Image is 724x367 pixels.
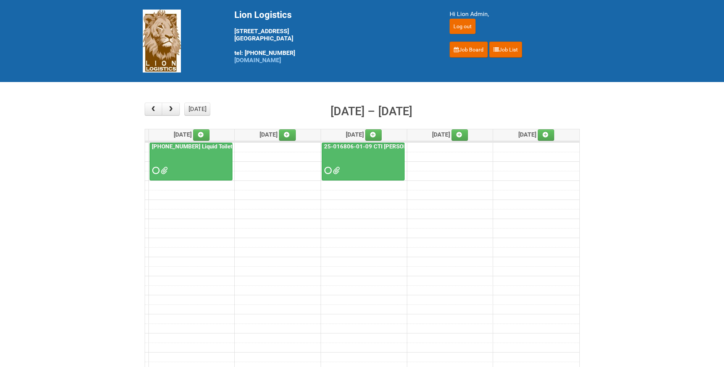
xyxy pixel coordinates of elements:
span: [DATE] [260,131,296,138]
span: [DATE] [518,131,555,138]
span: Lion Logistics [234,10,292,20]
a: [PHONE_NUMBER] Liquid Toilet Bowl Cleaner - Mailing 2 [150,143,298,150]
span: [DATE] [346,131,382,138]
img: Lion Logistics [143,10,181,72]
span: Labels Mailing 2 24-096164-01-08 Toilet Bowl Cleaner.xlsx MOR_Mailing 2 24-096164-01-08.xlsm LPF ... [161,168,166,173]
div: [STREET_ADDRESS] [GEOGRAPHIC_DATA] tel: [PHONE_NUMBER] [234,10,431,64]
button: [DATE] [184,103,210,116]
a: 25-016806-01-09 CTI [PERSON_NAME] Bar Superior HUT [322,143,405,181]
span: [DATE] [432,131,468,138]
span: [DATE] [174,131,210,138]
a: Add an event [451,129,468,141]
div: Hi Lion Admin, [450,10,582,19]
a: Add an event [365,129,382,141]
h2: [DATE] – [DATE] [331,103,412,120]
a: Add an event [538,129,555,141]
a: 25-016806-01-09 CTI [PERSON_NAME] Bar Superior HUT [322,143,475,150]
a: Add an event [193,129,210,141]
a: [DOMAIN_NAME] [234,56,281,64]
a: Job List [489,42,522,58]
span: Requested [152,168,158,173]
input: Log out [450,19,476,34]
a: [PHONE_NUMBER] Liquid Toilet Bowl Cleaner - Mailing 2 [150,143,232,181]
a: Add an event [279,129,296,141]
span: Requested [324,168,330,173]
span: LPF - 25-016806-01-09 CTI Dove CM Bar Superior HUT.xlsx Dove CM Usage Instructions.pdf MDN - 25-0... [333,168,338,173]
a: Lion Logistics [143,37,181,44]
a: Job Board [450,42,488,58]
